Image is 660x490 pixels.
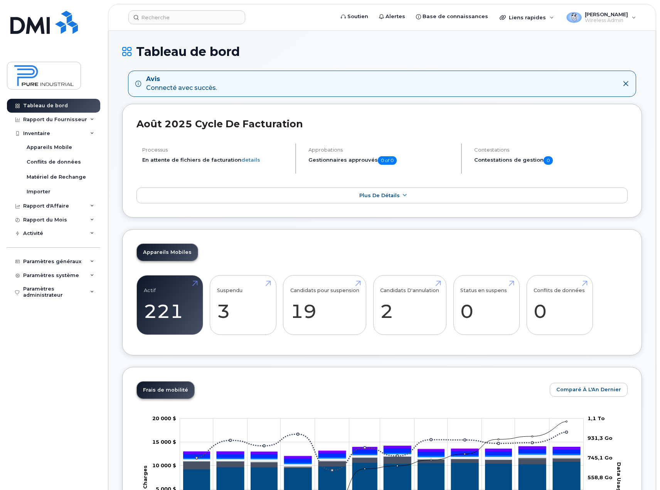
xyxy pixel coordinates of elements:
a: Candidats D'annulation 2 [380,280,439,331]
h5: Contestations de gestion [474,156,628,165]
h1: Tableau de bord [122,45,642,58]
span: 0 of 0 [378,156,397,165]
h2: août 2025 Cycle de facturation [136,118,628,130]
h4: Approbations [308,147,455,153]
h4: Processus [142,147,289,153]
button: Comparé à l'An Dernier [550,383,628,397]
li: En attente de fichiers de facturation [142,156,289,164]
tspan: 745,1 Go [588,455,613,461]
g: TVQ [184,446,581,459]
strong: Avis [146,75,217,84]
g: TVH [184,449,581,463]
a: Conflits de données 0 [534,280,586,331]
tspan: Charges [142,465,148,489]
h5: Gestionnaires approuvés [308,156,455,165]
g: Fonctionnalités [184,454,581,466]
g: TPS [184,453,581,464]
span: Plus de détails [359,193,400,198]
tspan: 15 000 $ [152,439,176,445]
div: Connecté avec succès. [146,75,217,93]
tspan: 931,3 Go [588,435,613,441]
g: 0 $ [152,462,176,468]
a: Actif 221 [144,280,196,331]
span: 0 [544,156,553,165]
tspan: 558,8 Go [588,474,613,480]
g: 0 $ [152,439,176,445]
span: Comparé à l'An Dernier [556,386,621,393]
a: Suspendu 3 [217,280,269,331]
a: Frais de mobilité [137,382,194,399]
a: details [241,157,260,163]
h4: Contestations [474,147,628,153]
g: Frais d'Itinérance [184,456,581,469]
a: Appareils Mobiles [137,244,198,261]
a: Status en suspens 0 [460,280,512,331]
tspan: 20 000 $ [152,415,176,421]
a: Candidats pour suspension 19 [290,280,359,331]
tspan: 10 000 $ [152,462,176,468]
g: 0 $ [152,415,176,421]
tspan: 1,1 To [588,415,605,421]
